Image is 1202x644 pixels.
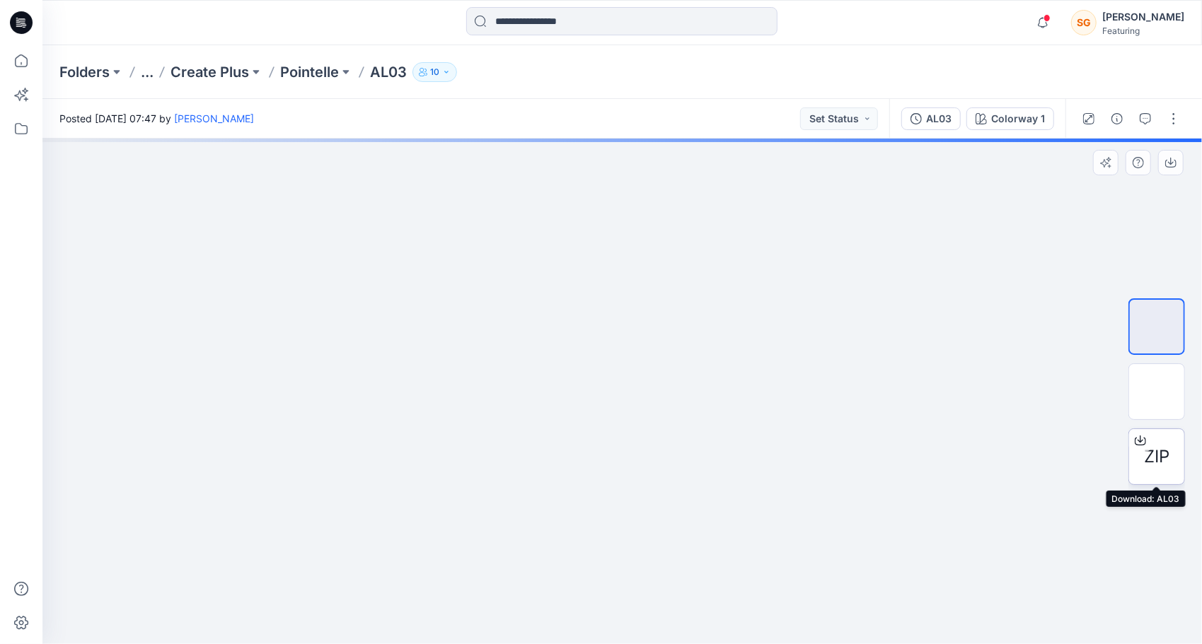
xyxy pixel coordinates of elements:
[991,111,1045,127] div: Colorway 1
[966,107,1054,130] button: Colorway 1
[1102,8,1184,25] div: [PERSON_NAME]
[59,62,110,82] a: Folders
[901,107,961,130] button: AL03
[1130,312,1184,341] img: AL03A_Colorway 1
[59,111,254,126] span: Posted [DATE] 07:47 by
[412,62,457,82] button: 10
[171,62,249,82] a: Create Plus
[1129,377,1184,406] img: AL03B_Colorway 1
[430,64,439,80] p: 10
[1071,10,1097,35] div: SG
[370,62,407,82] p: AL03
[141,62,154,82] button: ...
[369,139,875,644] img: eyJhbGciOiJIUzI1NiIsImtpZCI6IjAiLCJzbHQiOiJzZXMiLCJ0eXAiOiJKV1QifQ.eyJkYXRhIjp7InR5cGUiOiJzdG9yYW...
[1106,107,1128,130] button: Details
[1144,444,1169,469] span: ZIP
[1102,25,1184,36] div: Featuring
[926,111,952,127] div: AL03
[280,62,339,82] a: Pointelle
[174,112,254,124] a: [PERSON_NAME]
